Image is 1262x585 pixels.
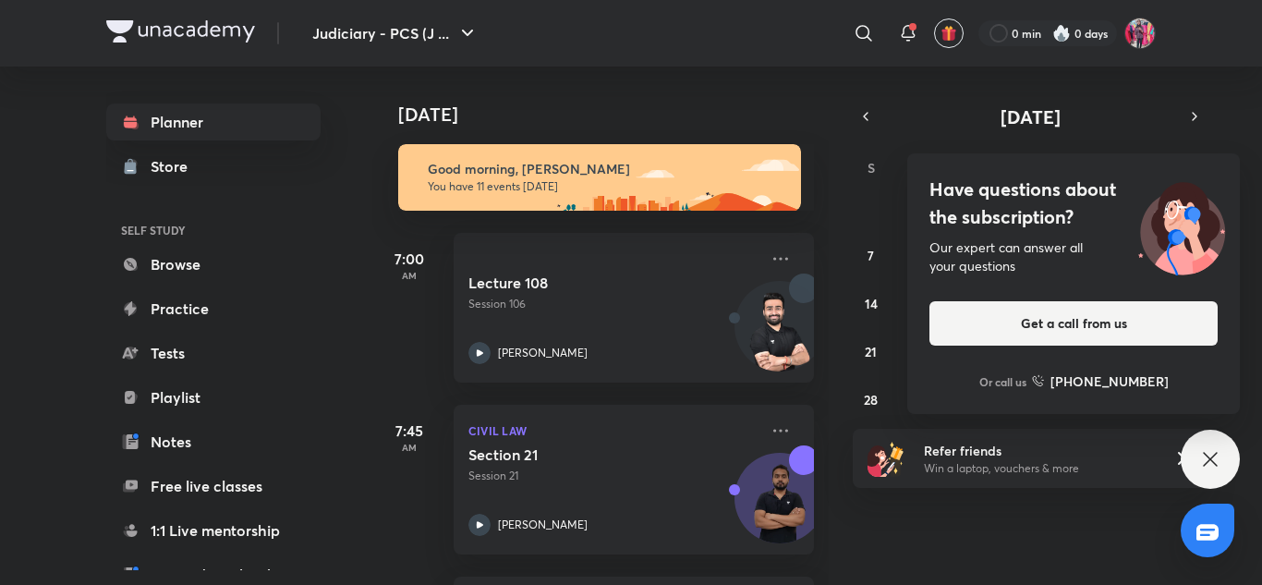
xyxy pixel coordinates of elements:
[924,441,1151,460] h6: Refer friends
[868,440,904,477] img: referral
[106,423,321,460] a: Notes
[106,468,321,505] a: Free live classes
[106,512,321,549] a: 1:1 Live mentorship
[468,468,758,484] p: Session 21
[1124,18,1156,49] img: Archita Mittal
[106,214,321,246] h6: SELF STUDY
[498,345,588,361] p: [PERSON_NAME]
[856,288,886,318] button: September 14, 2025
[398,104,832,126] h4: [DATE]
[106,290,321,327] a: Practice
[856,336,886,366] button: September 21, 2025
[468,445,698,464] h5: Section 21
[735,291,824,380] img: Avatar
[929,301,1218,346] button: Get a call from us
[301,15,490,52] button: Judiciary - PCS (J ...
[879,104,1182,129] button: [DATE]
[940,25,957,42] img: avatar
[468,296,758,312] p: Session 106
[929,176,1218,231] h4: Have questions about the subscription?
[106,379,321,416] a: Playlist
[372,248,446,270] h5: 7:00
[856,240,886,270] button: September 7, 2025
[1050,372,1169,391] h6: [PHONE_NUMBER]
[868,159,875,177] abbr: Sunday
[106,335,321,372] a: Tests
[1001,104,1061,129] span: [DATE]
[868,247,874,264] abbr: September 7, 2025
[735,463,824,552] img: Avatar
[428,179,784,194] p: You have 11 events [DATE]
[372,420,446,442] h5: 7:45
[865,295,878,312] abbr: September 14, 2025
[934,18,964,48] button: avatar
[929,238,1218,275] div: Our expert can answer all your questions
[372,442,446,453] p: AM
[1052,24,1071,43] img: streak
[468,420,758,442] p: Civil Law
[1032,372,1169,391] a: [PHONE_NUMBER]
[106,20,255,47] a: Company Logo
[372,270,446,281] p: AM
[856,384,886,414] button: September 28, 2025
[398,144,801,211] img: morning
[106,20,255,43] img: Company Logo
[498,517,588,533] p: [PERSON_NAME]
[106,104,321,140] a: Planner
[1123,176,1240,275] img: ttu_illustration_new.svg
[151,155,199,177] div: Store
[865,343,877,360] abbr: September 21, 2025
[924,460,1151,477] p: Win a laptop, vouchers & more
[468,274,698,292] h5: Lecture 108
[979,373,1026,390] p: Or call us
[864,391,878,408] abbr: September 28, 2025
[106,148,321,185] a: Store
[428,161,784,177] h6: Good morning, [PERSON_NAME]
[106,246,321,283] a: Browse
